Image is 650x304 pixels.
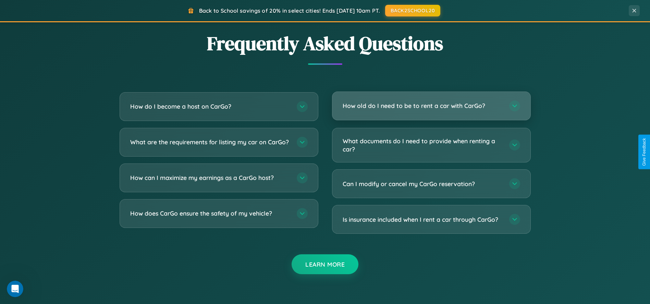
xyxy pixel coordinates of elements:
span: Back to School savings of 20% in select cities! Ends [DATE] 10am PT. [199,7,380,14]
h3: How can I maximize my earnings as a CarGo host? [130,173,290,182]
h3: What are the requirements for listing my car on CarGo? [130,138,290,146]
h3: How does CarGo ensure the safety of my vehicle? [130,209,290,218]
h3: How do I become a host on CarGo? [130,102,290,111]
div: Give Feedback [642,138,647,166]
h3: How old do I need to be to rent a car with CarGo? [343,101,502,110]
button: BACK2SCHOOL20 [385,5,440,16]
h3: What documents do I need to provide when renting a car? [343,137,502,154]
iframe: Intercom live chat [7,281,23,297]
h3: Is insurance included when I rent a car through CarGo? [343,215,502,224]
h2: Frequently Asked Questions [120,30,531,57]
button: Learn More [292,254,358,274]
h3: Can I modify or cancel my CarGo reservation? [343,180,502,188]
